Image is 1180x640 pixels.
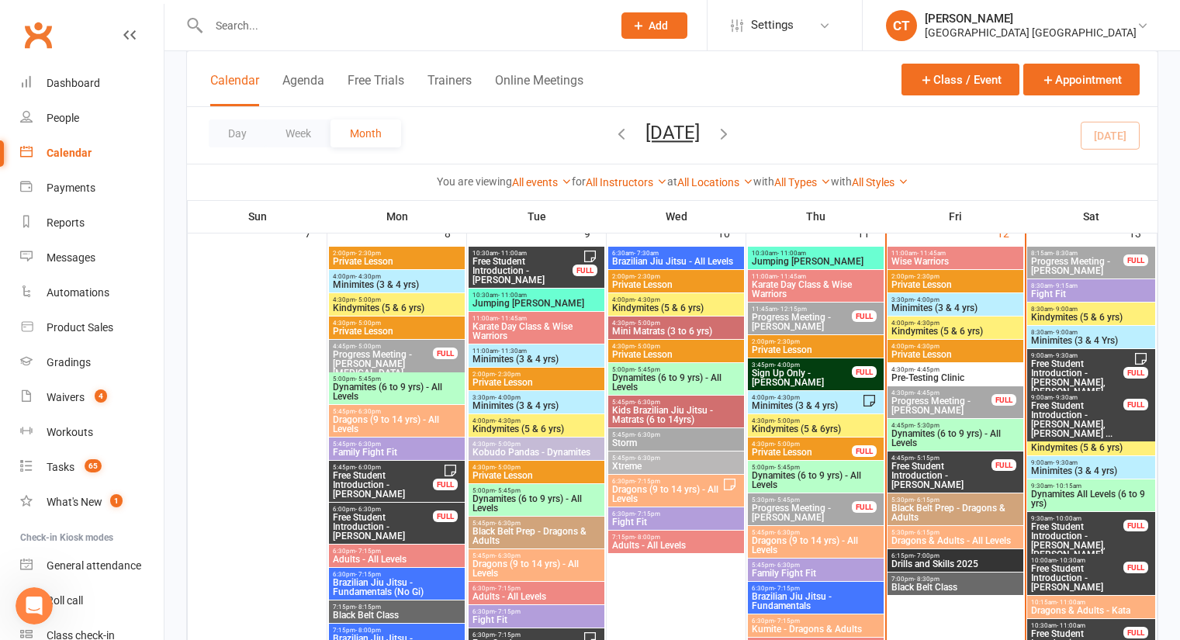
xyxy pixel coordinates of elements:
span: - 5:45pm [774,496,800,503]
span: - 5:00pm [495,441,521,448]
span: - 7:15pm [355,571,381,578]
span: 2:00pm [472,371,601,378]
span: 5:00pm [611,366,741,373]
button: Day [209,119,266,147]
a: What's New1 [20,485,164,520]
div: Messages [47,251,95,264]
span: Private Lesson [611,280,741,289]
span: Minimites (3 & 4 Yrs) [1030,336,1152,345]
th: Fri [886,200,1026,233]
span: 5:00pm [332,375,462,382]
span: - 7:00pm [914,552,940,559]
span: Private Lesson [332,257,462,266]
span: - 12:15pm [777,306,807,313]
span: - 6:30pm [774,529,800,536]
span: Dynamites (6 to 9 yrs) - All Levels [332,382,462,401]
input: Search... [204,15,601,36]
div: FULL [433,348,458,359]
span: Wise Warriors [891,257,1020,266]
span: - 9:30am [1053,394,1078,401]
span: - 6:30pm [635,399,660,406]
span: 9:00am [1030,394,1124,401]
span: Fight Fit [611,517,741,527]
span: 11:00am [472,348,601,355]
th: Wed [607,200,746,233]
th: Thu [746,200,886,233]
div: Workouts [47,426,93,438]
span: Mini Matrats (3 to 6 yrs) [611,327,741,336]
span: 5:30pm [891,496,1020,503]
span: Progress Meeting - [PERSON_NAME][MEDICAL_DATA] [332,350,434,378]
span: - 2:30pm [635,273,660,280]
a: Waivers 4 [20,380,164,415]
a: All events [512,176,572,189]
a: Tasks 65 [20,450,164,485]
span: 5:45pm [611,399,741,406]
button: Online Meetings [495,73,583,106]
span: - 5:00pm [355,296,381,303]
span: Xtreme [611,462,741,471]
span: Progress Meeting - [PERSON_NAME] [751,313,853,331]
div: FULL [1123,399,1148,410]
span: Kindymites (5 & 6 yrs) [1030,313,1152,322]
span: - 11:45am [777,273,806,280]
div: FULL [433,479,458,490]
span: - 5:00pm [495,464,521,471]
span: Adults - All Levels [332,555,462,564]
span: Dynamites (6 to 9 yrs) - All Levels [891,429,1020,448]
span: - 4:30pm [914,320,940,327]
div: Reports [47,216,85,229]
div: Waivers [47,391,85,403]
span: - 4:30pm [914,343,940,350]
span: Dynamites All Levels (6 to 9 yrs) [1030,490,1152,508]
a: Automations [20,275,164,310]
span: Free Student Introduction - [PERSON_NAME] [1030,564,1124,592]
span: Karate Day Class & Wise Warriors [472,322,601,341]
div: Calendar [47,147,92,159]
span: Minimites (3 & 4 yrs) [1030,466,1152,476]
span: Pre-Testing Clinic [891,373,1020,382]
span: 9:30am [1030,515,1124,522]
span: - 11:30am [498,348,527,355]
div: FULL [852,366,877,378]
a: Calendar [20,136,164,171]
div: CT [886,10,917,41]
span: 6:30pm [611,510,741,517]
a: All Styles [852,176,908,189]
span: - 6:30pm [635,431,660,438]
a: All Instructors [586,176,667,189]
div: FULL [852,501,877,513]
div: FULL [573,265,597,276]
span: 4:30pm [472,441,601,448]
span: - 5:00pm [355,343,381,350]
span: Free Student Introduction - [PERSON_NAME] [332,513,434,541]
a: Roll call [20,583,164,618]
span: - 9:30am [1053,352,1078,359]
th: Sun [188,200,327,233]
span: Adults - All Levels [611,541,741,550]
span: - 6:30pm [495,520,521,527]
span: Progress Meeting - [PERSON_NAME] [891,396,992,415]
span: 5:45pm [332,441,462,448]
span: 2:00pm [891,273,1020,280]
span: - 5:45pm [774,464,800,471]
button: Free Trials [348,73,404,106]
span: 5:00pm [751,464,881,471]
span: 5:30pm [891,529,1020,536]
span: Karate Day Class & Wise Warriors [751,280,881,299]
span: 2:00pm [751,338,881,345]
span: 4:00pm [751,394,862,401]
span: - 6:30pm [635,455,660,462]
a: Messages [20,240,164,275]
span: Dragons (9 to 14 yrs) - All Levels [611,485,722,503]
span: 5:45pm [472,552,601,559]
button: Class / Event [901,64,1019,95]
span: - 7:30am [634,250,659,257]
button: Trainers [427,73,472,106]
span: Private Lesson [751,448,853,457]
span: Black Belt Prep - Dragons & Adults [472,527,601,545]
iframe: Intercom live chat [16,587,53,624]
span: 6:30pm [332,548,462,555]
span: Minimites (3 & 4 yrs) [472,355,601,364]
span: - 4:30pm [635,296,660,303]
